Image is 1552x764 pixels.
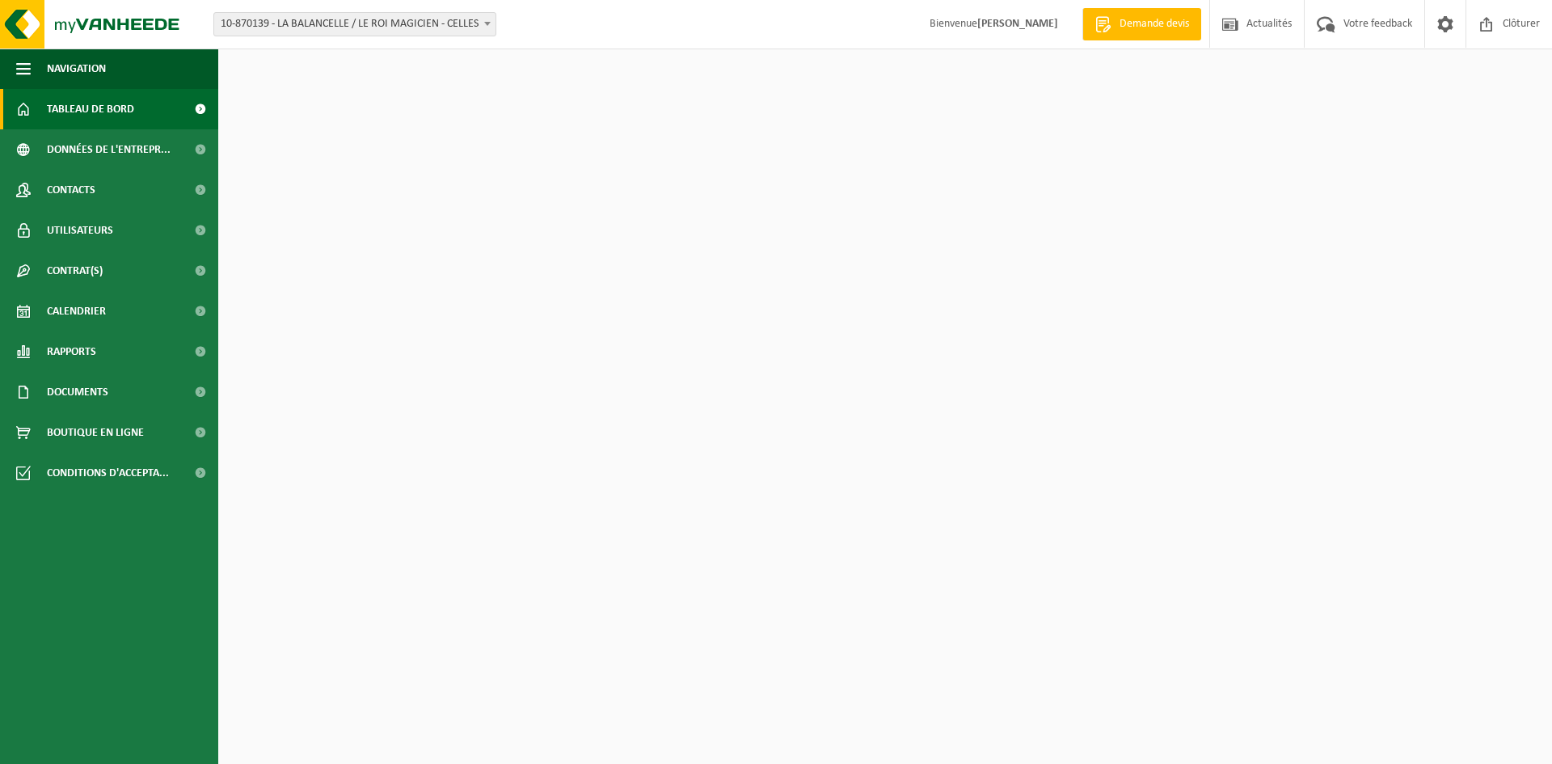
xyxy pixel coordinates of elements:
a: Demande devis [1082,8,1201,40]
span: Documents [47,372,108,412]
span: Utilisateurs [47,210,113,251]
span: Contacts [47,170,95,210]
span: Données de l'entrepr... [47,129,171,170]
span: 10-870139 - LA BALANCELLE / LE ROI MAGICIEN - CELLES [213,12,496,36]
span: Contrat(s) [47,251,103,291]
span: 10-870139 - LA BALANCELLE / LE ROI MAGICIEN - CELLES [214,13,496,36]
span: Boutique en ligne [47,412,144,453]
span: Navigation [47,49,106,89]
span: Tableau de bord [47,89,134,129]
span: Conditions d'accepta... [47,453,169,493]
span: Rapports [47,331,96,372]
strong: [PERSON_NAME] [977,18,1058,30]
span: Demande devis [1115,16,1193,32]
span: Calendrier [47,291,106,331]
